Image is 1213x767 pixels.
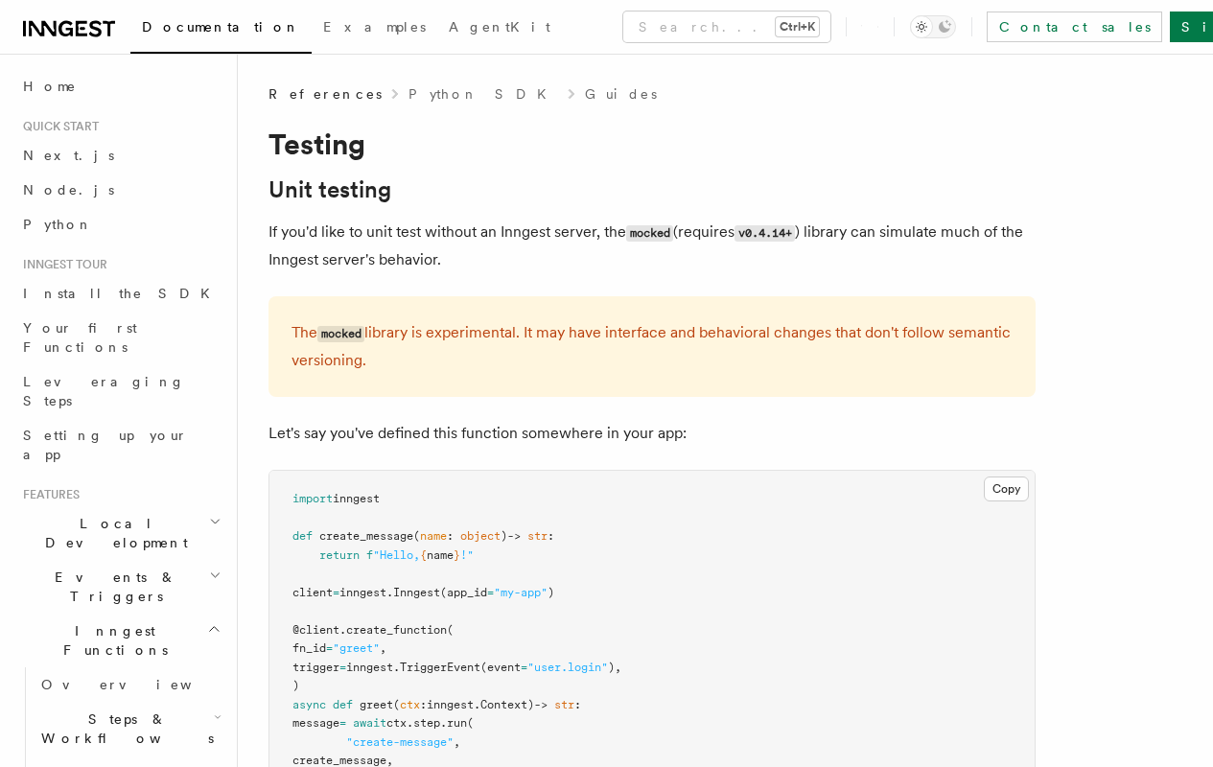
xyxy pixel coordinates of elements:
[339,623,346,637] span: .
[447,716,467,730] span: run
[353,716,386,730] span: await
[34,667,225,702] a: Overview
[427,548,454,562] span: name
[346,735,454,749] span: "create-message"
[23,286,222,301] span: Install the SDK
[449,19,550,35] span: AgentKit
[554,698,574,711] span: str
[292,661,339,674] span: trigger
[15,487,80,502] span: Features
[15,311,225,364] a: Your first Functions
[386,586,393,599] span: .
[292,529,313,543] span: def
[23,428,188,462] span: Setting up your app
[15,276,225,311] a: Install the SDK
[15,207,225,242] a: Python
[984,476,1029,501] button: Copy
[15,506,225,560] button: Local Development
[268,176,391,203] a: Unit testing
[268,420,1036,447] p: Let's say you've defined this function somewhere in your app:
[521,661,527,674] span: =
[487,586,494,599] span: =
[386,716,407,730] span: ctx
[23,182,114,198] span: Node.js
[292,716,339,730] span: message
[585,84,657,104] a: Guides
[23,217,93,232] span: Python
[400,661,480,674] span: TriggerEvent
[467,716,474,730] span: (
[15,364,225,418] a: Leveraging Steps
[608,661,621,674] span: ),
[333,641,380,655] span: "greet"
[142,19,300,35] span: Documentation
[626,225,673,242] code: mocked
[34,702,225,755] button: Steps & Workflows
[373,548,420,562] span: "Hello,
[501,529,507,543] span: )
[440,716,447,730] span: .
[292,641,326,655] span: fn_id
[420,548,427,562] span: {
[400,698,420,711] span: ctx
[447,529,454,543] span: :
[23,320,137,355] span: Your first Functions
[15,568,209,606] span: Events & Triggers
[393,586,440,599] span: Inngest
[910,15,956,38] button: Toggle dark mode
[574,698,581,711] span: :
[339,716,346,730] span: =
[380,641,386,655] span: ,
[460,529,501,543] span: object
[333,492,380,505] span: inngest
[333,586,339,599] span: =
[292,319,1013,374] p: The library is experimental. It may have interface and behavioral changes that don't follow seman...
[360,698,393,711] span: greet
[548,529,554,543] span: :
[447,623,454,637] span: (
[34,709,214,748] span: Steps & Workflows
[366,548,373,562] span: f
[474,698,480,711] span: .
[292,492,333,505] span: import
[527,529,548,543] span: str
[987,12,1162,42] a: Contact sales
[323,19,426,35] span: Examples
[292,754,393,767] span: create_message,
[480,661,521,674] span: (event
[454,548,460,562] span: }
[346,623,447,637] span: create_function
[623,12,830,42] button: Search...Ctrl+K
[15,418,225,472] a: Setting up your app
[326,641,333,655] span: =
[346,661,400,674] span: inngest.
[440,586,487,599] span: (app_id
[339,661,346,674] span: =
[292,586,333,599] span: client
[507,529,521,543] span: ->
[413,529,420,543] span: (
[776,17,819,36] kbd: Ctrl+K
[454,735,460,749] span: ,
[23,374,185,408] span: Leveraging Steps
[333,698,353,711] span: def
[420,698,427,711] span: :
[15,257,107,272] span: Inngest tour
[41,677,239,692] span: Overview
[437,6,562,52] a: AgentKit
[292,698,326,711] span: async
[420,529,447,543] span: name
[15,614,225,667] button: Inngest Functions
[408,84,558,104] a: Python SDK
[15,514,209,552] span: Local Development
[534,698,548,711] span: ->
[15,119,99,134] span: Quick start
[494,586,548,599] span: "my-app"
[292,623,339,637] span: @client
[460,548,474,562] span: !"
[317,326,364,342] code: mocked
[23,148,114,163] span: Next.js
[319,548,360,562] span: return
[23,77,77,96] span: Home
[15,173,225,207] a: Node.js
